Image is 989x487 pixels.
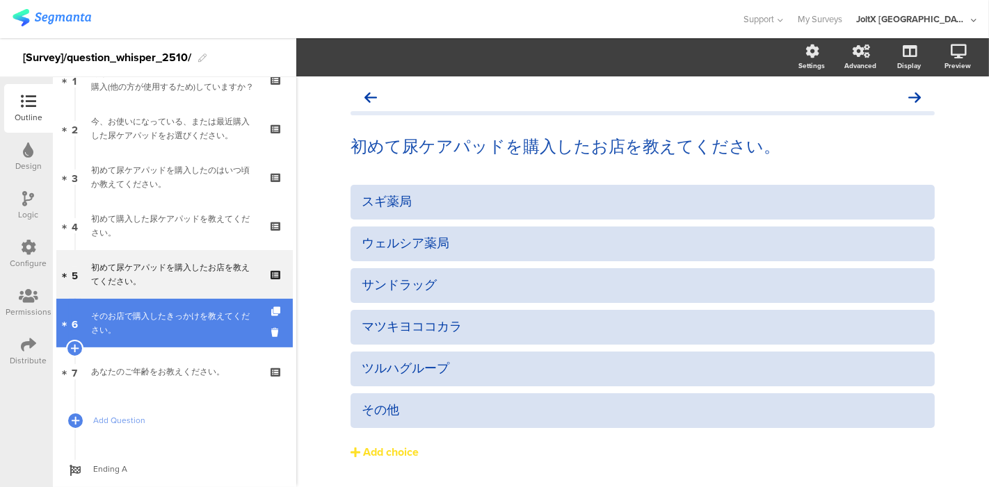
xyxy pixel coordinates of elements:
[897,60,921,71] div: Display
[91,212,257,240] div: 初めて購入した尿ケアパッドを教えてください。
[362,402,924,418] div: その他
[10,354,47,367] div: Distribute
[856,13,967,26] div: JoltX [GEOGRAPHIC_DATA]
[56,104,293,153] a: 2 今、お使いになっている、または最近購入した尿ケアパッドをお選びください。
[72,218,78,233] span: 4
[362,361,924,377] div: ツルハグループ
[91,261,257,288] div: 初めて尿ケアパッドを購入したお店を教えてください。
[798,60,825,71] div: Settings
[271,326,283,339] i: Delete
[56,56,293,104] a: 1 あなたは現在、尿ケアパッドを使用または購入(他の方が使用するため)していますか？
[72,315,78,331] span: 6
[19,208,39,221] div: Logic
[351,136,935,157] p: 初めて尿ケアパッドを購入したお店を教えてください。
[73,72,77,88] span: 1
[10,257,47,270] div: Configure
[93,413,271,427] span: Add Question
[6,306,51,318] div: Permissions
[351,435,935,470] button: Add choice
[362,194,924,210] div: スギ薬局
[944,60,971,71] div: Preview
[56,250,293,299] a: 5 初めて尿ケアパッドを購入したお店を教えてください。
[72,364,78,379] span: 7
[72,267,78,282] span: 5
[93,462,271,476] span: Ending A
[13,9,91,26] img: segmanta logo
[23,47,191,69] div: [Survey]/question_whisper_2510/
[56,347,293,396] a: 7 あなたのご年齢をお教えください。
[91,115,257,142] div: 今、お使いになっている、または最近購入した尿ケアパッドをお選びください。
[744,13,775,26] span: Support
[362,236,924,251] div: ウェルシア薬局
[91,66,257,94] div: あなたは現在、尿ケアパッドを使用または購入(他の方が使用するため)していますか？
[362,319,924,335] div: マツキヨココカラ
[91,309,257,337] div: そのお店で購入したきっかけを教えてください。
[362,277,924,293] div: サンドラッグ
[844,60,876,71] div: Advanced
[363,445,419,460] div: Add choice
[56,201,293,250] a: 4 初めて購入した尿ケアパッドを教えてください。
[91,365,257,379] div: あなたのご年齢をお教えください。
[15,111,42,124] div: Outline
[72,121,78,136] span: 2
[72,170,78,185] span: 3
[91,163,257,191] div: 初めて尿ケアパッドを購入したのはいつ頃か教えてください。
[15,160,42,172] div: Design
[56,153,293,201] a: 3 初めて尿ケアパッドを購入したのはいつ頃か教えてください。
[271,307,283,316] i: Duplicate
[56,299,293,347] a: 6 そのお店で購入したきっかけを教えてください。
